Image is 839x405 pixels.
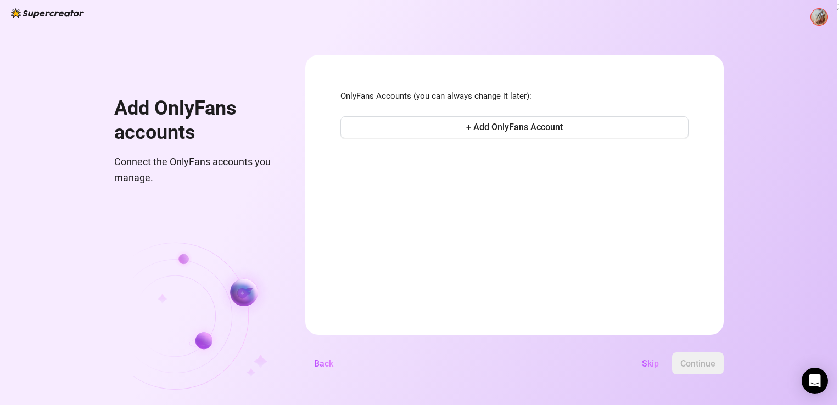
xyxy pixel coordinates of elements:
span: + Add OnlyFans Account [466,122,563,132]
div: Open Intercom Messenger [802,368,828,394]
span: Connect the OnlyFans accounts you manage. [114,154,279,185]
span: Skip [642,358,659,369]
button: Back [305,352,342,374]
img: ALV-UjVVKkiEaEqd-G7m_lp5_1ysxbzksgq0H7YHM7DoZXExxPeRDtMe26PdWzxBUSjyM5-2waUoO0Ahu6Zpe5guLk1XZLWTf... [811,9,827,25]
img: logo [11,8,84,18]
button: Skip [633,352,668,374]
span: Back [314,358,333,369]
span: OnlyFans Accounts (you can always change it later): [340,90,689,103]
h1: Add OnlyFans accounts [114,97,279,144]
button: Continue [672,352,724,374]
button: + Add OnlyFans Account [340,116,689,138]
